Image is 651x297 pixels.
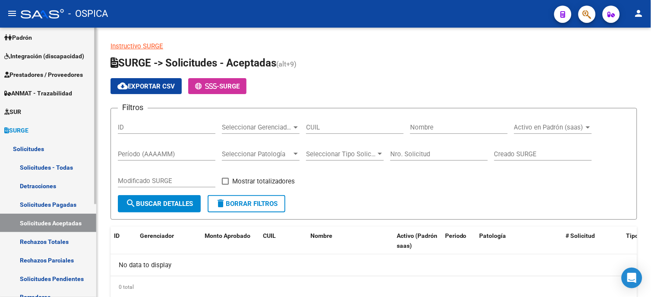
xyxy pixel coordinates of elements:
[114,232,120,239] span: ID
[111,57,276,69] span: SURGE -> Solicitudes - Aceptadas
[480,232,506,239] span: Patología
[117,81,128,91] mat-icon: cloud_download
[232,176,295,186] span: Mostrar totalizadores
[442,227,476,255] datatable-header-cell: Periodo
[514,123,584,131] span: Activo en Padrón (saas)
[445,232,467,239] span: Periodo
[397,232,437,249] span: Activo (Padrón saas)
[111,78,182,94] button: Exportar CSV
[222,123,292,131] span: Seleccionar Gerenciador
[188,78,246,94] button: -SURGE
[566,232,595,239] span: # Solicitud
[634,8,644,19] mat-icon: person
[205,232,250,239] span: Monto Aprobado
[263,232,276,239] span: CUIL
[111,254,637,276] div: No data to display
[111,42,163,50] a: Instructivo SURGE
[208,195,285,212] button: Borrar Filtros
[215,200,278,208] span: Borrar Filtros
[476,227,563,255] datatable-header-cell: Patología
[307,227,393,255] datatable-header-cell: Nombre
[393,227,442,255] datatable-header-cell: Activo (Padrón saas)
[622,268,642,288] div: Open Intercom Messenger
[118,195,201,212] button: Buscar Detalles
[563,227,623,255] datatable-header-cell: # Solicitud
[7,8,17,19] mat-icon: menu
[215,198,226,209] mat-icon: delete
[68,4,108,23] span: - OSPICA
[117,82,175,90] span: Exportar CSV
[276,60,297,68] span: (alt+9)
[219,82,240,90] span: SURGE
[4,126,28,135] span: SURGE
[136,227,201,255] datatable-header-cell: Gerenciador
[118,101,148,114] h3: Filtros
[201,227,259,255] datatable-header-cell: Monto Aprobado
[4,88,72,98] span: ANMAT - Trazabilidad
[306,150,376,158] span: Seleccionar Tipo Solicitud
[4,70,83,79] span: Prestadores / Proveedores
[126,198,136,209] mat-icon: search
[111,227,136,255] datatable-header-cell: ID
[140,232,174,239] span: Gerenciador
[310,232,332,239] span: Nombre
[259,227,307,255] datatable-header-cell: CUIL
[195,82,219,90] span: -
[4,107,21,117] span: SUR
[4,51,84,61] span: Integración (discapacidad)
[4,33,32,42] span: Padrón
[222,150,292,158] span: Seleccionar Patología
[126,200,193,208] span: Buscar Detalles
